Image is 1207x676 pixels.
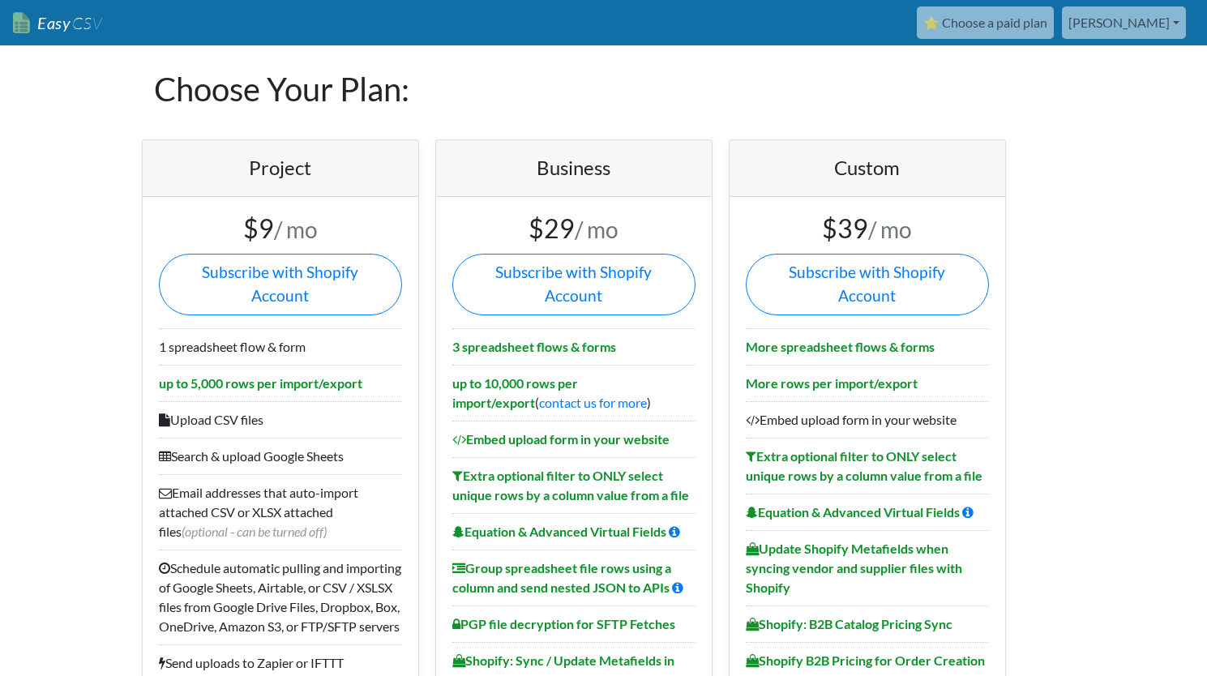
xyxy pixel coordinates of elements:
[917,6,1054,39] a: ⭐ Choose a paid plan
[452,524,666,539] b: Equation & Advanced Virtual Fields
[159,254,402,315] a: Subscribe with Shopify Account
[746,448,982,483] b: Extra optional filter to ONLY select unique rows by a column value from a file
[182,524,327,539] span: (optional - can be turned off)
[452,468,689,503] b: Extra optional filter to ONLY select unique rows by a column value from a file
[452,213,696,244] h3: $29
[13,6,102,40] a: EasyCSV
[746,375,918,391] b: More rows per import/export
[452,156,696,180] h4: Business
[452,365,696,421] li: ( )
[159,550,402,644] li: Schedule automatic pulling and importing of Google Sheets, Airtable, or CSV / XSLSX files from Go...
[746,616,952,631] b: Shopify: B2B Catalog Pricing Sync
[575,216,618,243] small: / mo
[159,474,402,550] li: Email addresses that auto-import attached CSV or XLSX attached files
[159,328,402,365] li: 1 spreadsheet flow & form
[746,401,989,438] li: Embed upload form in your website
[746,213,989,244] h3: $39
[159,156,402,180] h4: Project
[746,156,989,180] h4: Custom
[746,541,962,595] b: Update Shopify Metafields when syncing vendor and supplier files with Shopify
[746,504,960,520] b: Equation & Advanced Virtual Fields
[274,216,318,243] small: / mo
[452,616,675,631] b: PGP file decryption for SFTP Fetches
[452,375,578,410] b: up to 10,000 rows per import/export
[71,13,102,33] span: CSV
[159,401,402,438] li: Upload CSV files
[159,375,362,391] b: up to 5,000 rows per import/export
[746,254,989,315] a: Subscribe with Shopify Account
[154,45,1054,133] h1: Choose Your Plan:
[452,339,616,354] b: 3 spreadsheet flows & forms
[452,560,671,595] b: Group spreadsheet file rows using a column and send nested JSON to APIs
[868,216,912,243] small: / mo
[539,395,647,410] a: contact us for more
[1062,6,1186,39] a: [PERSON_NAME]
[159,438,402,474] li: Search & upload Google Sheets
[452,254,696,315] a: Subscribe with Shopify Account
[159,213,402,244] h3: $9
[452,431,670,447] b: Embed upload form in your website
[746,339,935,354] b: More spreadsheet flows & forms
